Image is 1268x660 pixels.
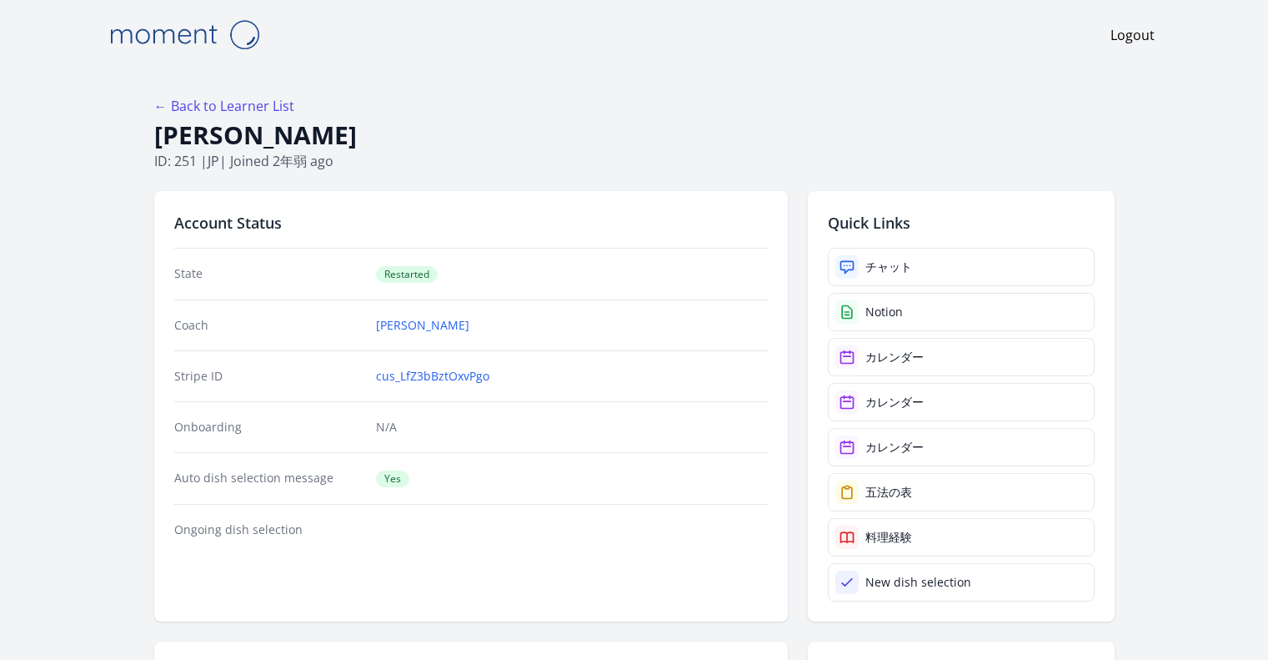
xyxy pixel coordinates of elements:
a: カレンダー [828,338,1095,376]
a: カレンダー [828,428,1095,466]
div: カレンダー [865,394,924,411]
a: Notion [828,293,1095,331]
dt: Coach [174,317,363,334]
a: 料理経験 [828,518,1095,557]
dt: State [174,265,363,283]
a: Logout [1110,25,1155,45]
h2: Account Status [174,211,768,234]
a: [PERSON_NAME] [376,317,469,334]
p: ID: 251 | | Joined 2年弱 ago [154,151,1115,171]
div: カレンダー [865,349,924,365]
span: Yes [376,471,409,487]
h2: Quick Links [828,211,1095,234]
a: ← Back to Learner List [154,97,294,115]
div: 料理経験 [865,529,912,546]
dt: Ongoing dish selection [174,521,363,538]
span: Restarted [376,266,438,283]
dt: Onboarding [174,419,363,436]
a: cus_LfZ3bBztOxvPgo [376,368,489,385]
a: 五法の表 [828,473,1095,511]
div: チャット [865,259,912,275]
div: Notion [865,304,903,320]
a: チャット [828,248,1095,286]
a: New dish selection [828,563,1095,602]
div: カレンダー [865,439,924,456]
dt: Stripe ID [174,368,363,385]
p: N/A [376,419,767,436]
h1: [PERSON_NAME] [154,119,1115,151]
a: カレンダー [828,383,1095,421]
div: 五法の表 [865,484,912,501]
dt: Auto dish selection message [174,470,363,487]
div: New dish selection [865,574,971,591]
span: jp [208,152,219,170]
img: Moment [101,13,268,56]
